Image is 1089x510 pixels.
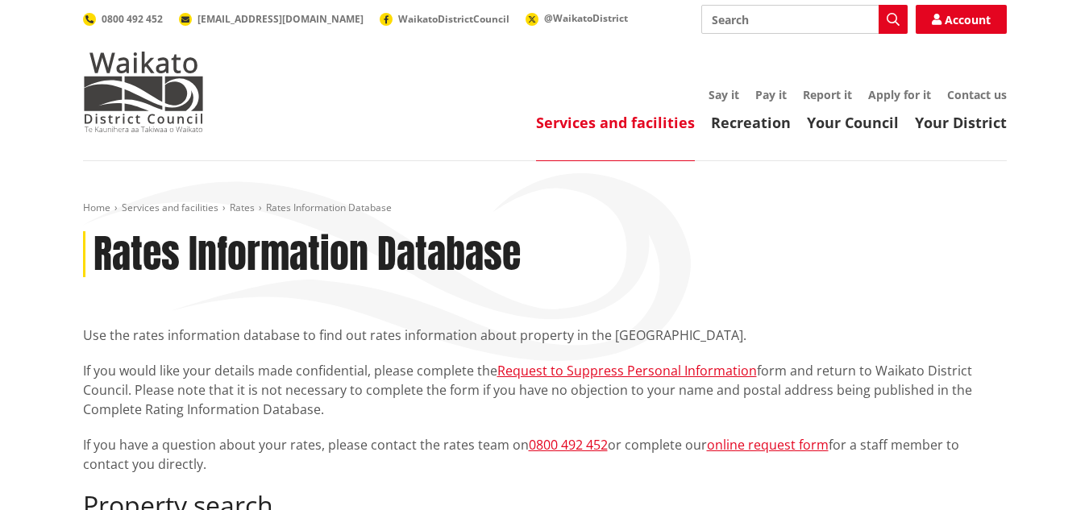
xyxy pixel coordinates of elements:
[102,12,163,26] span: 0800 492 452
[398,12,509,26] span: WaikatoDistrictCouncil
[711,113,791,132] a: Recreation
[83,361,1007,419] p: If you would like your details made confidential, please complete the form and return to Waikato ...
[122,201,218,214] a: Services and facilities
[916,5,1007,34] a: Account
[544,11,628,25] span: @WaikatoDistrict
[807,113,899,132] a: Your Council
[83,201,1007,215] nav: breadcrumb
[94,231,521,278] h1: Rates Information Database
[536,113,695,132] a: Services and facilities
[529,436,608,454] a: 0800 492 452
[230,201,255,214] a: Rates
[707,436,829,454] a: online request form
[83,435,1007,474] p: If you have a question about your rates, please contact the rates team on or complete our for a s...
[701,5,908,34] input: Search input
[526,11,628,25] a: @WaikatoDistrict
[266,201,392,214] span: Rates Information Database
[179,12,364,26] a: [EMAIL_ADDRESS][DOMAIN_NAME]
[83,325,1007,345] p: Use the rates information database to find out rates information about property in the [GEOGRAPHI...
[915,113,1007,132] a: Your District
[197,12,364,26] span: [EMAIL_ADDRESS][DOMAIN_NAME]
[709,87,739,102] a: Say it
[755,87,787,102] a: Pay it
[947,87,1007,102] a: Contact us
[83,52,204,132] img: Waikato District Council - Te Kaunihera aa Takiwaa o Waikato
[380,12,509,26] a: WaikatoDistrictCouncil
[868,87,931,102] a: Apply for it
[83,201,110,214] a: Home
[83,12,163,26] a: 0800 492 452
[497,362,757,379] a: Request to Suppress Personal Information
[803,87,852,102] a: Report it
